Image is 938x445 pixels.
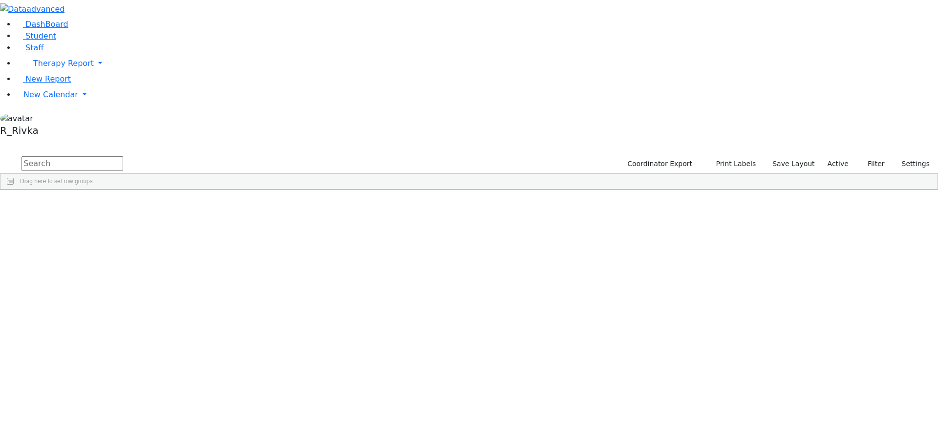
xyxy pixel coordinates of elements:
input: Search [21,156,123,171]
label: Active [823,156,853,171]
button: Settings [889,156,934,171]
span: Student [25,31,56,41]
span: Staff [25,43,43,52]
a: New Report [16,74,71,84]
span: New Report [25,74,71,84]
button: Print Labels [704,156,760,171]
button: Coordinator Export [621,156,697,171]
a: Staff [16,43,43,52]
span: New Calendar [23,90,78,99]
span: Drag here to set row groups [20,178,93,185]
span: DashBoard [25,20,68,29]
a: Therapy Report [16,54,938,73]
button: Filter [855,156,889,171]
a: New Calendar [16,85,938,105]
span: Therapy Report [33,59,94,68]
a: Student [16,31,56,41]
button: Save Layout [768,156,819,171]
a: DashBoard [16,20,68,29]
